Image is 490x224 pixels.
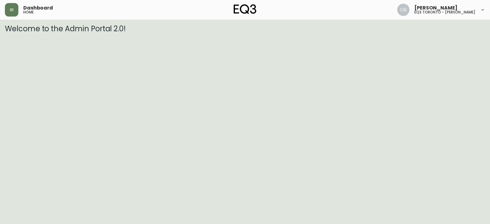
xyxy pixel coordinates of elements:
img: logo [234,4,256,14]
img: 8e0065c524da89c5c924d5ed86cfe468 [397,4,409,16]
span: [PERSON_NAME] [414,6,458,10]
h5: home [23,10,34,14]
span: Dashboard [23,6,53,10]
h5: eq3 toronto - [PERSON_NAME] [414,10,475,14]
h3: Welcome to the Admin Portal 2.0! [5,25,485,33]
